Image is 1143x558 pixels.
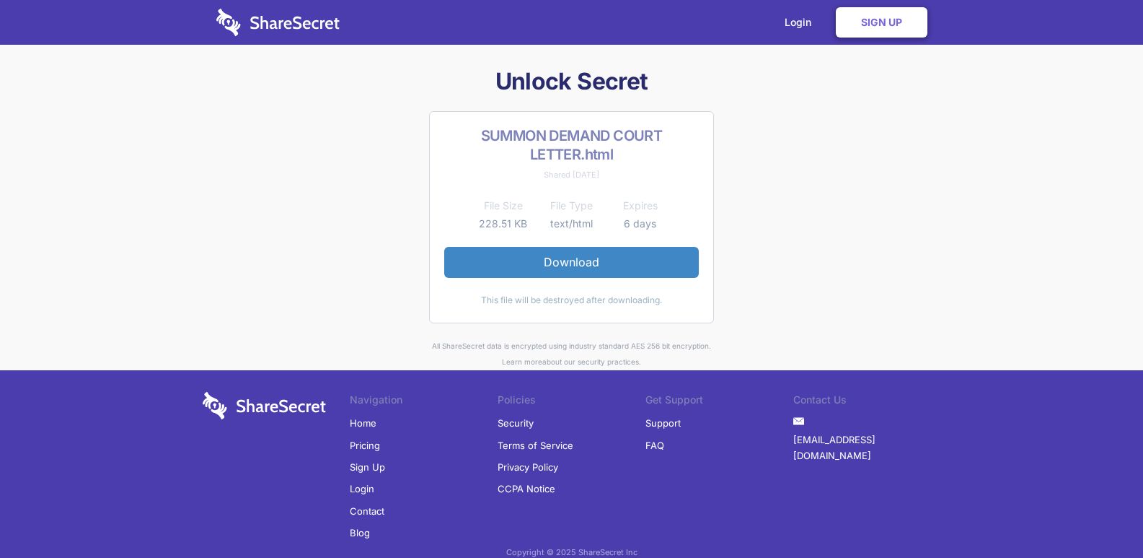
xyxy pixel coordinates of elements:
th: File Type [537,197,606,214]
a: Sign Up [836,7,927,38]
a: Blog [350,522,370,544]
a: Terms of Service [498,435,573,456]
div: This file will be destroyed after downloading. [444,292,699,308]
h2: SUMMON DEMAND COURT LETTER.html [444,126,699,164]
a: Contact [350,500,384,522]
a: CCPA Notice [498,478,555,500]
img: logo-wordmark-white-trans-d4663122ce5f474addd5e946df7df03e33cb6a1c49d2221995e7729f52c070b2.svg [216,9,340,36]
li: Get Support [645,392,793,412]
a: Support [645,412,681,434]
a: Login [350,478,374,500]
div: Shared [DATE] [444,167,699,183]
th: File Size [469,197,537,214]
a: FAQ [645,435,664,456]
a: [EMAIL_ADDRESS][DOMAIN_NAME] [793,429,941,467]
a: Sign Up [350,456,385,478]
td: 6 days [606,215,674,232]
th: Expires [606,197,674,214]
a: Pricing [350,435,380,456]
a: Security [498,412,534,434]
a: Home [350,412,376,434]
td: 228.51 KB [469,215,537,232]
li: Contact Us [793,392,941,412]
td: text/html [537,215,606,232]
div: All ShareSecret data is encrypted using industry standard AES 256 bit encryption. about our secur... [197,338,947,370]
li: Policies [498,392,645,412]
a: Download [444,247,699,277]
li: Navigation [350,392,498,412]
a: Learn more [502,357,542,366]
img: logo-wordmark-white-trans-d4663122ce5f474addd5e946df7df03e33cb6a1c49d2221995e7729f52c070b2.svg [203,392,326,419]
h1: Unlock Secret [197,66,947,97]
a: Privacy Policy [498,456,558,478]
